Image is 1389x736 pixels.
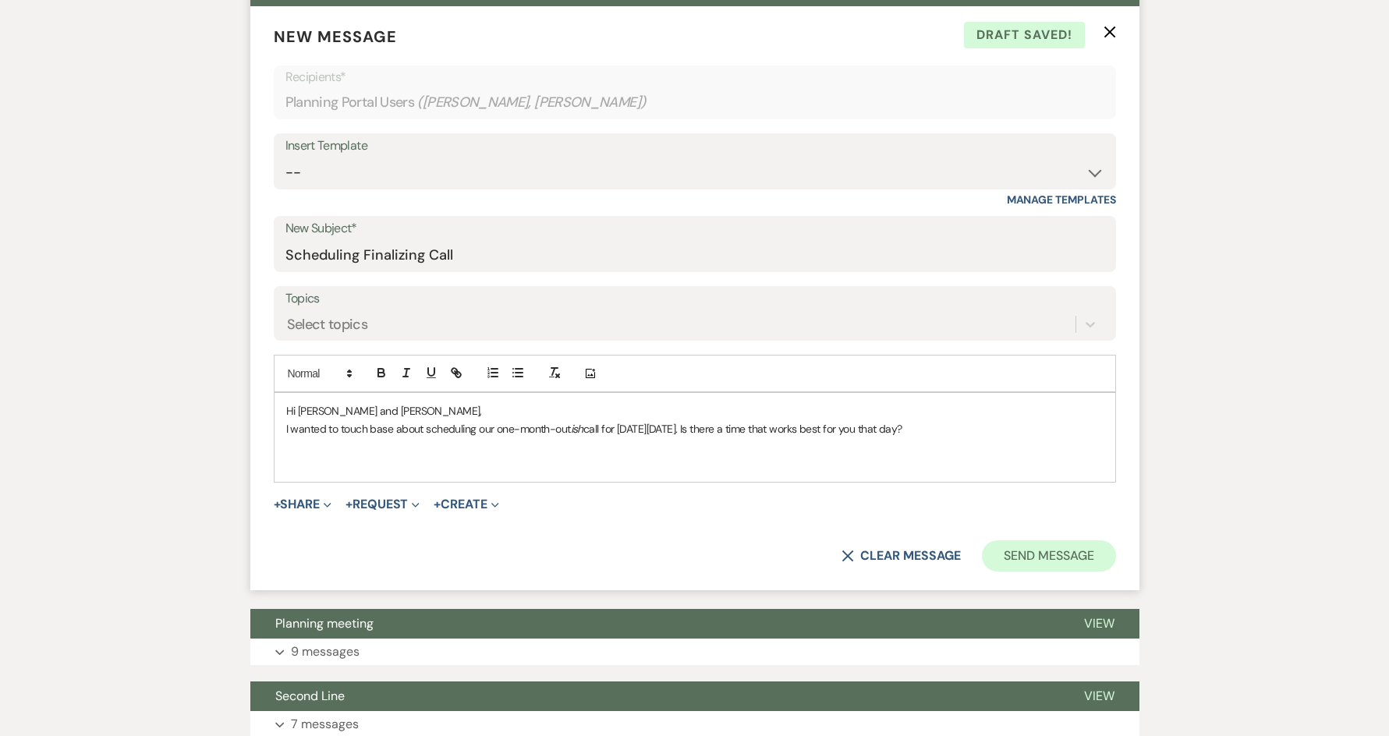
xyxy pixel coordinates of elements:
div: Planning Portal Users [285,87,1104,118]
span: + [345,498,353,511]
button: Planning meeting [250,609,1059,639]
div: Select topics [287,314,368,335]
span: View [1084,615,1114,632]
span: Draft saved! [964,22,1085,48]
span: Second Line [275,688,345,704]
button: 9 messages [250,639,1139,665]
button: Second Line [250,681,1059,711]
button: Request [345,498,420,511]
span: Planning meeting [275,615,374,632]
label: New Subject* [285,218,1104,240]
p: Hi [PERSON_NAME] and [PERSON_NAME], [286,402,1104,419]
button: Create [434,498,498,511]
p: 9 messages [291,642,360,662]
button: Send Message [982,540,1115,571]
em: ish [571,422,583,436]
span: ( [PERSON_NAME], [PERSON_NAME] ) [417,92,647,113]
span: View [1084,688,1114,704]
span: + [434,498,441,511]
button: View [1059,681,1139,711]
div: Insert Template [285,135,1104,157]
button: Share [274,498,332,511]
span: New Message [274,27,397,47]
button: Clear message [842,550,960,562]
label: Topics [285,288,1104,310]
p: Recipients* [285,67,1104,87]
p: 7 messages [291,714,359,734]
span: + [274,498,281,511]
button: View [1059,609,1139,639]
a: Manage Templates [1007,193,1116,207]
p: I wanted to touch base about scheduling our one-month-out call for [DATE][DATE]. Is there a time ... [286,420,1104,437]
